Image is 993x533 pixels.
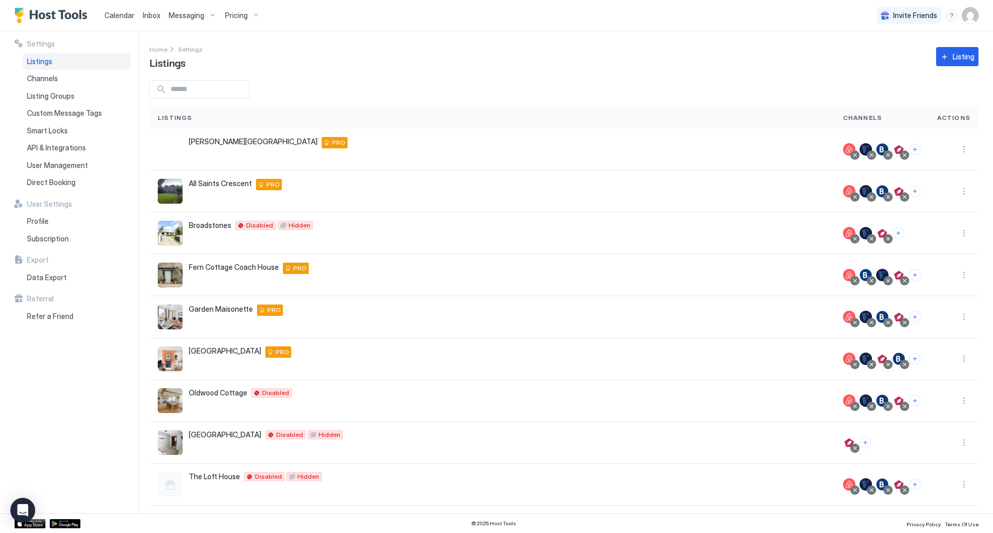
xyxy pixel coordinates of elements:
[23,174,130,191] a: Direct Booking
[158,179,183,204] div: listing image
[958,353,970,365] button: More options
[158,304,183,329] div: listing image
[158,221,183,246] div: listing image
[27,126,68,135] span: Smart Locks
[23,157,130,174] a: User Management
[27,74,58,83] span: Channels
[907,521,941,527] span: Privacy Policy
[189,304,253,314] span: Garden Maisonette
[143,10,160,21] a: Inbox
[189,263,279,272] span: Fern Cottage Coach House
[953,51,974,62] div: Listing
[104,11,134,20] span: Calendar
[471,520,516,527] span: © 2025 Host Tools
[958,478,970,491] div: menu
[27,178,76,187] span: Direct Booking
[158,263,183,287] div: listing image
[178,43,203,54] div: Breadcrumb
[936,47,979,66] button: Listing
[225,11,248,20] span: Pricing
[14,519,46,528] a: App Store
[104,10,134,21] a: Calendar
[909,311,921,323] button: Connect channels
[167,81,249,98] input: Input Field
[158,113,192,123] span: Listings
[149,43,168,54] div: Breadcrumb
[189,472,240,481] span: The Loft House
[23,212,130,230] a: Profile
[158,388,183,413] div: listing image
[27,255,49,265] span: Export
[958,394,970,407] div: menu
[189,179,252,188] span: All Saints Crescent
[27,234,69,243] span: Subscription
[909,186,921,197] button: Connect channels
[958,269,970,281] div: menu
[27,57,52,66] span: Listings
[958,436,970,449] div: menu
[23,308,130,325] a: Refer a Friend
[27,273,67,282] span: Data Export
[909,479,921,490] button: Connect channels
[909,269,921,281] button: Connect channels
[23,269,130,286] a: Data Export
[23,122,130,140] a: Smart Locks
[945,521,979,527] span: Terms Of Use
[267,306,281,315] span: PRO
[945,9,958,22] div: menu
[962,7,979,24] div: User profile
[266,180,280,189] span: PRO
[27,200,72,209] span: User Settings
[860,437,871,448] button: Connect channels
[958,436,970,449] button: More options
[189,388,247,398] span: Oldwood Cottage
[276,347,289,357] span: PRO
[27,109,102,118] span: Custom Message Tags
[10,498,35,523] div: Open Intercom Messenger
[332,138,345,147] span: PRO
[23,104,130,122] a: Custom Message Tags
[293,264,307,273] span: PRO
[27,161,88,170] span: User Management
[158,137,183,162] div: listing image
[23,70,130,87] a: Channels
[937,113,970,123] span: Actions
[27,143,86,153] span: API & Integrations
[143,11,160,20] span: Inbox
[14,8,92,23] a: Host Tools Logo
[958,269,970,281] button: More options
[158,430,183,455] div: listing image
[27,92,74,101] span: Listing Groups
[23,230,130,248] a: Subscription
[149,54,186,70] span: Listings
[958,143,970,156] button: More options
[958,311,970,323] div: menu
[189,346,261,356] span: [GEOGRAPHIC_DATA]
[23,53,130,70] a: Listings
[907,518,941,529] a: Privacy Policy
[189,221,231,230] span: Broadstones
[958,227,970,239] button: More options
[27,39,55,49] span: Settings
[958,185,970,197] div: menu
[843,113,882,123] span: Channels
[958,394,970,407] button: More options
[169,11,204,20] span: Messaging
[958,353,970,365] div: menu
[958,185,970,197] button: More options
[178,45,203,53] span: Settings
[958,227,970,239] div: menu
[27,312,73,321] span: Refer a Friend
[27,217,49,226] span: Profile
[23,87,130,105] a: Listing Groups
[23,139,130,157] a: API & Integrations
[893,227,904,239] button: Connect channels
[27,294,54,303] span: Referral
[50,519,81,528] a: Google Play Store
[958,311,970,323] button: More options
[178,43,203,54] a: Settings
[149,45,168,53] span: Home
